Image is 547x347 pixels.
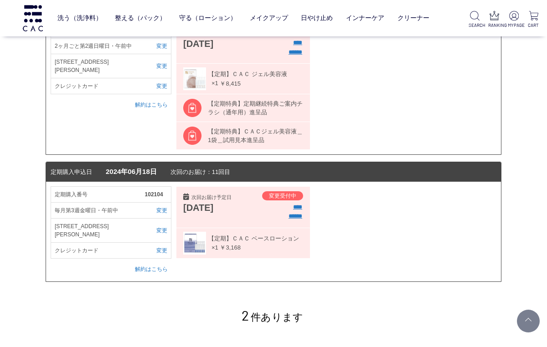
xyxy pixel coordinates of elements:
[57,7,102,29] a: 洗う（洗浄料）
[55,222,145,239] span: [STREET_ADDRESS][PERSON_NAME]
[469,11,481,29] a: SEARCH
[135,266,168,272] a: 解約はこちら
[527,11,540,29] a: CART
[242,307,249,323] span: 2
[55,82,145,90] span: クレジットカード
[488,22,501,29] p: RANKING
[145,190,167,199] span: 102104
[206,79,218,88] span: ×1
[179,7,237,29] a: 守る（ローション）
[145,206,167,214] a: 変更
[508,22,520,29] p: MYPAGE
[183,232,206,255] img: 060059t.jpg
[183,127,201,145] img: regular_amenity.png
[145,82,167,90] a: 変更
[55,206,145,214] span: 毎月第3週金曜日・午前中
[183,201,257,214] div: [DATE]
[46,162,501,182] dt: 次回のお届け：11回目
[55,190,145,199] span: 定期購入番号
[301,7,333,29] a: 日やけ止め
[55,58,145,74] span: [STREET_ADDRESS][PERSON_NAME]
[183,67,206,90] img: 060058t.jpg
[206,243,218,252] span: ×1
[488,11,501,29] a: RANKING
[106,168,157,175] span: 2024年06月18日
[115,7,166,29] a: 整える（パック）
[242,311,304,323] span: 件あります
[208,99,305,117] div: 【定期特典】定期継続特典ご案内チラシ（通年用）進呈品
[183,194,257,201] div: 次回お届け予定日
[469,22,481,29] p: SEARCH
[508,11,520,29] a: MYPAGE
[220,244,241,251] span: ￥3,168
[220,80,241,87] span: ￥8,415
[527,22,540,29] p: CART
[346,7,384,29] a: インナーケア
[208,127,305,145] div: 【定期特典】ＣＡＣジェル美容液＿1袋＿試用見本進呈品
[183,99,201,117] img: regular_amenity.png
[145,62,167,70] a: 変更
[397,7,429,29] a: クリーナー
[145,226,167,235] a: 変更
[55,246,145,255] span: クレジットカード
[206,234,299,243] span: 【定期】ＣＡＣ ベースローション
[51,168,92,175] span: 定期購入申込日
[135,102,168,108] a: 解約はこちら
[21,5,44,31] img: logo
[55,42,145,50] span: 2ヶ月ごと第2週日曜日・午前中
[269,193,296,199] span: 変更受付中
[145,246,167,255] a: 変更
[250,7,288,29] a: メイクアップ
[206,70,287,79] span: 【定期】ＣＡＣ ジェル美容液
